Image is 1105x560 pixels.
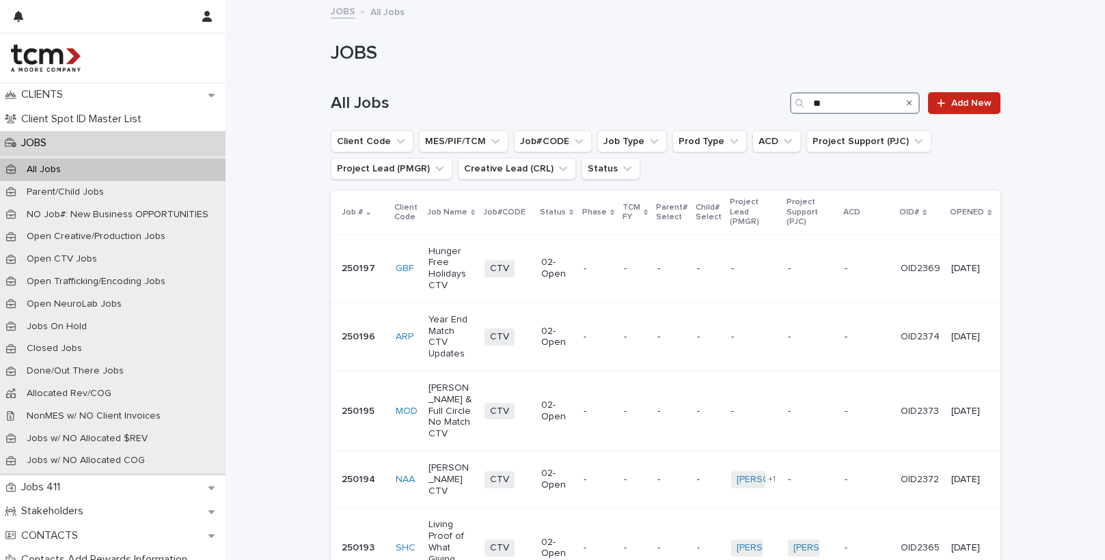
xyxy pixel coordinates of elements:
[16,481,71,494] p: Jobs 411
[731,331,777,343] p: -
[331,303,1063,371] tr: 250196ARP Year End Match CTV UpdatesCTV02-Open-------OID2374[DATE]-
[514,130,592,152] button: Job#CODE
[331,451,1063,507] tr: 250194NAA [PERSON_NAME] CTVCTV02-Open----[PERSON_NAME]-TCM +1--OID2372[DATE]-
[419,130,508,152] button: MES/PIF/TCM
[541,537,573,560] p: 02-Open
[845,474,890,486] p: -
[541,326,573,349] p: 02-Open
[624,331,646,343] p: -
[582,158,640,180] button: Status
[16,455,156,466] p: Jobs w/ NO Allocated COG
[16,343,93,354] p: Closed Jobs
[950,205,984,220] p: OPENED
[16,186,115,198] p: Parent/Child Jobs
[428,246,474,292] p: Hunger Free Holidays CTV
[845,331,890,343] p: -
[790,92,920,114] input: Search
[370,3,405,18] p: All Jobs
[697,474,720,486] p: -
[394,200,419,225] p: Client Code
[540,205,566,220] p: Status
[458,158,576,180] button: Creative Lead (CRL)
[16,137,57,150] p: JOBS
[428,382,474,440] p: [PERSON_NAME] & Full Circle No Match CTV
[342,474,385,486] p: 250194
[768,475,776,484] span: + 1
[485,260,515,277] span: CTV
[737,542,834,554] a: [PERSON_NAME]-TCM
[485,540,515,557] span: CTV
[806,130,931,152] button: Project Support (PJC)
[16,231,176,242] p: Open Creative/Production Jobs
[928,92,1000,114] a: Add New
[731,263,777,275] p: -
[951,98,992,108] span: Add New
[541,257,573,280] p: 02-Open
[541,468,573,491] p: 02-Open
[672,130,747,152] button: Prod Type
[788,474,834,486] p: -
[16,298,133,310] p: Open NeuroLab Jobs
[331,42,1000,66] h1: JOBS
[582,205,607,220] p: Phase
[843,205,860,220] p: ACD
[845,542,890,554] p: -
[427,205,467,220] p: Job Name
[584,331,613,343] p: -
[396,542,415,554] a: SHC
[623,200,640,225] p: TCM FY
[331,130,413,152] button: Client Code
[951,331,990,343] p: [DATE]
[396,474,415,486] a: NAA
[331,234,1063,303] tr: 250197GBF Hunger Free Holidays CTVCTV02-Open-------OID2369[DATE]-
[788,263,834,275] p: -
[951,406,990,417] p: [DATE]
[541,400,573,423] p: 02-Open
[788,331,834,343] p: -
[697,406,720,417] p: -
[657,474,686,486] p: -
[657,542,686,554] p: -
[584,406,613,417] p: -
[584,542,613,554] p: -
[752,130,801,152] button: ACD
[951,474,990,486] p: [DATE]
[331,371,1063,451] tr: 250195MOD [PERSON_NAME] & Full Circle No Match CTVCTV02-Open-------OID2373[DATE]-
[624,406,646,417] p: -
[342,331,385,343] p: 250196
[657,263,686,275] p: -
[696,200,722,225] p: Child# Select
[16,209,219,221] p: NO Job#: New Business OPPORTUNITIES
[901,542,940,554] p: OID2365
[16,88,74,101] p: CLIENTS
[951,542,990,554] p: [DATE]
[485,328,515,346] span: CTV
[483,205,526,220] p: Job#CODE
[951,263,990,275] p: [DATE]
[624,263,646,275] p: -
[657,406,686,417] p: -
[697,263,720,275] p: -
[845,406,890,417] p: -
[901,331,940,343] p: OID2374
[16,505,94,518] p: Stakeholders
[11,44,81,72] img: 4hMmSqQkux38exxPVZHQ
[697,542,720,554] p: -
[597,130,667,152] button: Job Type
[16,529,89,542] p: CONTACTS
[657,331,686,343] p: -
[16,276,176,288] p: Open Trafficking/Encoding Jobs
[730,195,778,229] p: Project Lead (PMGR)
[697,331,720,343] p: -
[845,263,890,275] p: -
[656,200,687,225] p: Parent# Select
[624,542,646,554] p: -
[396,331,413,343] a: ARP
[331,158,452,180] button: Project Lead (PMGR)
[342,406,385,417] p: 250195
[731,406,777,417] p: -
[584,263,613,275] p: -
[16,321,98,333] p: Jobs On Hold
[428,314,474,360] p: Year End Match CTV Updates
[901,263,940,275] p: OID2369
